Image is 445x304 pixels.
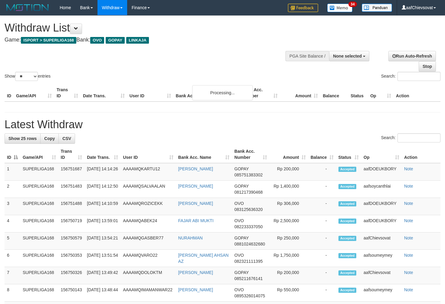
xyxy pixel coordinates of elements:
[308,215,336,232] td: -
[120,267,176,284] td: AAAAMQDOLOKTM
[308,163,336,181] td: -
[361,215,402,232] td: aafDOEUKBORY
[20,163,58,181] td: SUPERLIGA168
[5,22,291,34] h1: Withdraw List
[5,3,51,12] img: MOTION_logo.png
[178,201,213,206] a: [PERSON_NAME]
[308,146,336,163] th: Balance: activate to sort column ascending
[308,232,336,250] td: -
[127,84,173,102] th: User ID
[234,172,262,177] span: Copy 085751383302 to clipboard
[333,54,362,58] span: None selected
[5,37,291,43] h4: Game: Bank:
[44,136,55,141] span: Copy
[269,181,308,198] td: Rp 1,400,000
[178,270,213,275] a: [PERSON_NAME]
[14,84,54,102] th: Game/API
[20,284,58,302] td: SUPERLIGA168
[234,293,265,298] span: Copy 0895326014075 to clipboard
[234,218,244,223] span: OVO
[62,136,71,141] span: CSV
[234,259,262,264] span: Copy 082321111395 to clipboard
[120,181,176,198] td: AAAAMQSALVAALAN
[20,215,58,232] td: SUPERLIGA168
[329,51,369,61] button: None selected
[20,250,58,267] td: SUPERLIGA168
[58,284,85,302] td: 156750143
[84,215,120,232] td: [DATE] 13:59:01
[192,85,253,100] div: Processing...
[368,84,394,102] th: Op
[5,284,20,302] td: 8
[338,253,357,258] span: Accepted
[5,163,20,181] td: 1
[338,184,357,189] span: Accepted
[5,232,20,250] td: 5
[84,198,120,215] td: [DATE] 14:10:59
[84,250,120,267] td: [DATE] 13:51:54
[20,146,58,163] th: Game/API: activate to sort column ascending
[361,232,402,250] td: aafChievsovat
[240,84,280,102] th: Bank Acc. Number
[327,4,353,12] img: Button%20Memo.svg
[106,37,125,44] span: GOPAY
[5,146,20,163] th: ID: activate to sort column descending
[348,2,357,7] span: 34
[234,236,249,240] span: GOPAY
[381,133,440,142] label: Search:
[58,198,85,215] td: 156751488
[308,181,336,198] td: -
[404,287,413,292] a: Note
[308,250,336,267] td: -
[404,253,413,258] a: Note
[84,284,120,302] td: [DATE] 13:48:44
[20,198,58,215] td: SUPERLIGA168
[308,198,336,215] td: -
[81,84,127,102] th: Date Trans.
[404,201,413,206] a: Note
[269,198,308,215] td: Rp 306,000
[5,198,20,215] td: 3
[361,163,402,181] td: aafDOEUKBORY
[5,84,14,102] th: ID
[173,84,240,102] th: Bank Acc. Name
[234,270,249,275] span: GOPAY
[5,267,20,284] td: 7
[8,136,37,141] span: Show 25 rows
[285,51,329,61] div: PGA Site Balance /
[120,146,176,163] th: User ID: activate to sort column ascending
[288,4,318,12] img: Feedback.jpg
[84,163,120,181] td: [DATE] 14:14:26
[404,184,413,189] a: Note
[178,184,213,189] a: [PERSON_NAME]
[338,288,357,293] span: Accepted
[361,267,402,284] td: aafChievsovat
[308,267,336,284] td: -
[269,284,308,302] td: Rp 550,000
[58,181,85,198] td: 156751483
[361,146,402,163] th: Op: activate to sort column ascending
[58,232,85,250] td: 156750579
[120,215,176,232] td: AAAAMQABEK24
[361,284,402,302] td: aafsoumeymey
[84,181,120,198] td: [DATE] 14:12:50
[234,276,262,281] span: Copy 085211676141 to clipboard
[20,181,58,198] td: SUPERLIGA168
[404,218,413,223] a: Note
[381,72,440,81] label: Search:
[397,133,440,142] input: Search:
[338,201,357,206] span: Accepted
[361,181,402,198] td: aafsoycanthlai
[419,61,436,72] a: Stop
[234,253,244,258] span: OVO
[348,84,368,102] th: Status
[338,167,357,172] span: Accepted
[178,287,213,292] a: [PERSON_NAME]
[84,232,120,250] td: [DATE] 13:54:21
[269,267,308,284] td: Rp 200,000
[21,37,76,44] span: ISPORT > SUPERLIGA168
[58,215,85,232] td: 156750719
[338,270,357,276] span: Accepted
[90,37,104,44] span: OVO
[5,119,440,131] h1: Latest Withdraw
